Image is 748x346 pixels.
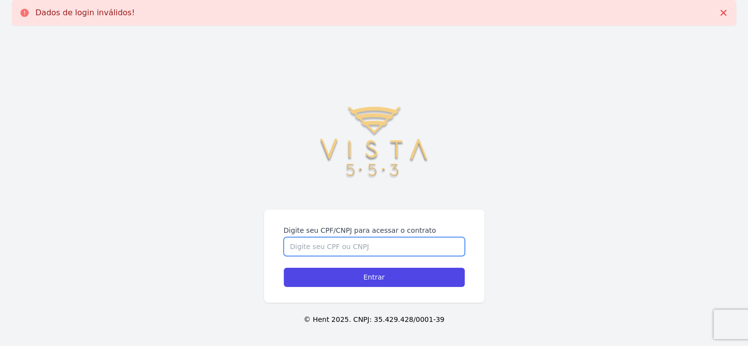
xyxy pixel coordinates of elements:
[284,225,465,235] label: Digite seu CPF/CNPJ para acessar o contrato
[284,268,465,287] input: Entrar
[284,237,465,256] input: Digite seu CPF ou CNPJ
[320,88,428,194] img: logoVISTA553_dourado%20(1).png
[35,8,135,18] p: Dados de login inválidos!
[16,315,732,325] p: © Hent 2025. CNPJ: 35.429.428/0001-39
